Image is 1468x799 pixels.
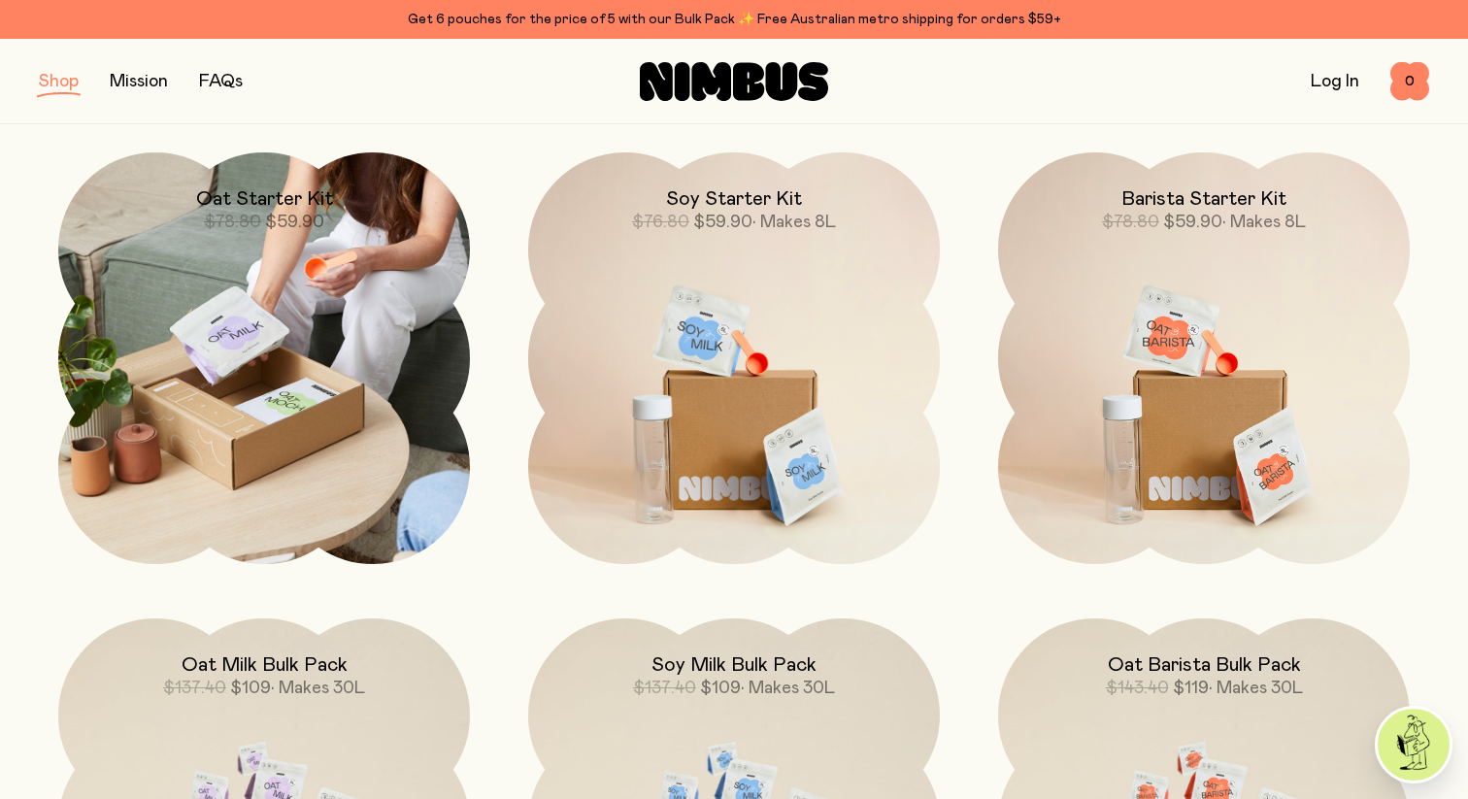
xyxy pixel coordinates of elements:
span: $119 [1173,680,1209,697]
a: Oat Starter Kit$78.80$59.90 [58,152,470,564]
span: $109 [700,680,741,697]
span: $137.40 [163,680,226,697]
span: • Makes 30L [1209,680,1303,697]
span: • Makes 8L [752,214,836,231]
a: Soy Starter Kit$76.80$59.90• Makes 8L [528,152,940,564]
span: $59.90 [265,214,324,231]
h2: Oat Starter Kit [196,187,333,211]
span: $59.90 [1163,214,1222,231]
span: $109 [230,680,271,697]
h2: Oat Barista Bulk Pack [1108,653,1301,677]
img: agent [1378,709,1450,781]
span: $78.80 [204,214,261,231]
span: $137.40 [633,680,696,697]
a: FAQs [199,73,243,90]
span: $143.40 [1106,680,1169,697]
span: $78.80 [1102,214,1159,231]
a: Log In [1311,73,1359,90]
div: Get 6 pouches for the price of 5 with our Bulk Pack ✨ Free Australian metro shipping for orders $59+ [39,8,1429,31]
span: • Makes 8L [1222,214,1306,231]
h2: Barista Starter Kit [1121,187,1286,211]
button: 0 [1390,62,1429,101]
h2: Soy Milk Bulk Pack [651,653,817,677]
a: Barista Starter Kit$78.80$59.90• Makes 8L [998,152,1410,564]
span: $59.90 [693,214,752,231]
span: • Makes 30L [271,680,365,697]
a: Mission [110,73,168,90]
span: • Makes 30L [741,680,835,697]
h2: Soy Starter Kit [666,187,802,211]
span: $76.80 [632,214,689,231]
h2: Oat Milk Bulk Pack [182,653,348,677]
